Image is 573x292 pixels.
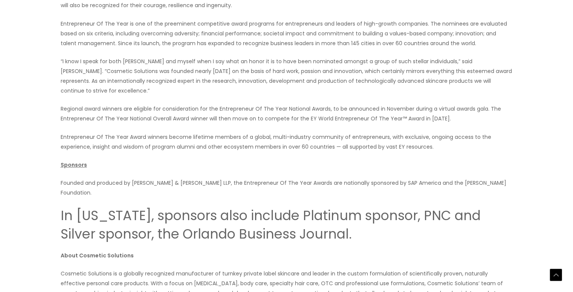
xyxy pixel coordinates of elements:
p: “I know I speak for both [PERSON_NAME] and myself when I say what an honor it is to have been nom... [61,56,513,96]
strong: About Cosmetic Solutions [61,252,134,259]
h1: In [US_STATE], sponsors also include Platinum sponsor, PNC and Silver sponsor, the Orlando Busine... [61,206,513,243]
u: Sponsors [61,161,87,169]
p: Entrepreneur Of The Year Award winners become lifetime members of a global, multi-industry commun... [61,132,513,152]
p: Regional award winners are eligible for consideration for the Entrepreneur Of The Year National A... [61,104,513,123]
p: Founded and produced by [PERSON_NAME] & [PERSON_NAME] LLP, the Entrepreneur Of The Year Awards ar... [61,178,513,198]
p: Entrepreneur Of The Year is one of the preeminent competitive award programs for entrepreneurs an... [61,19,513,48]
